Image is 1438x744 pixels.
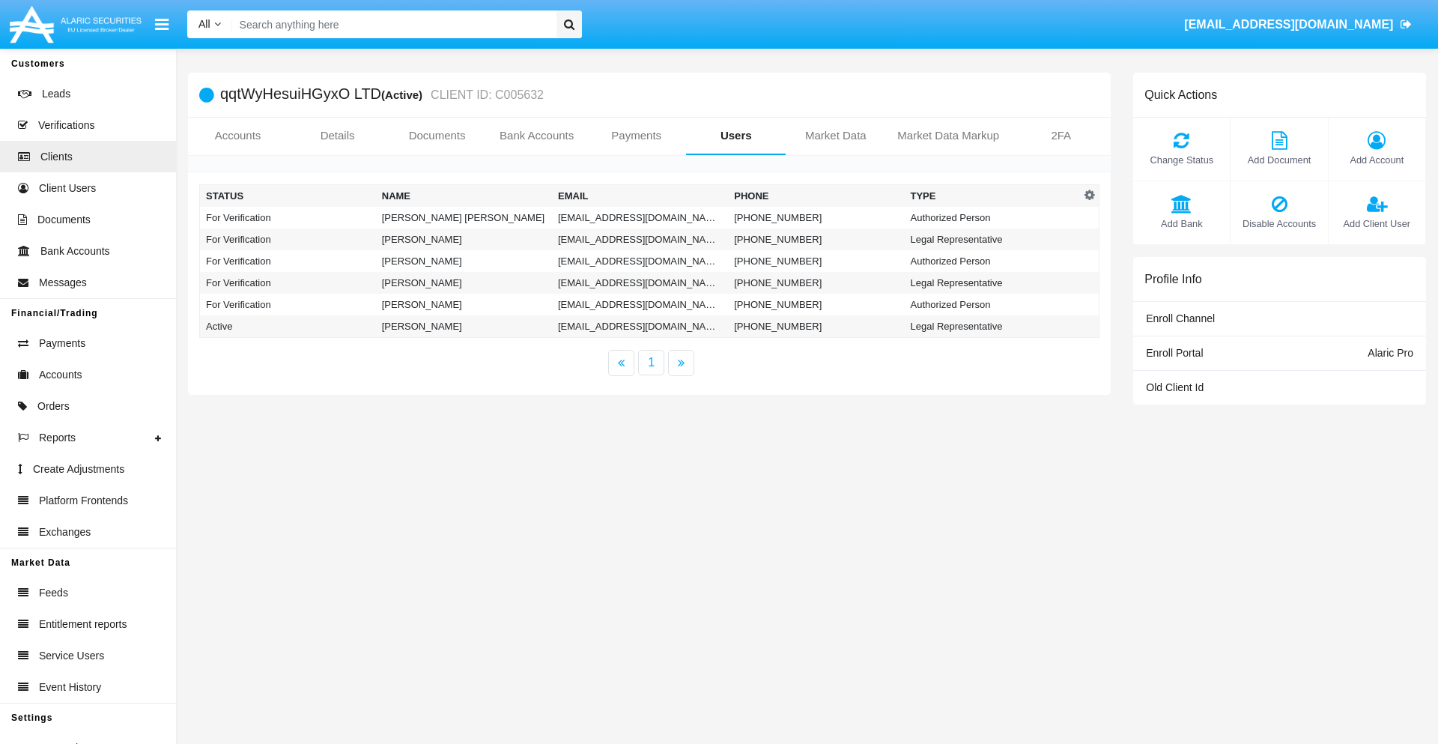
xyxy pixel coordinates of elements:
[1238,217,1320,231] span: Disable Accounts
[1238,153,1320,167] span: Add Document
[586,118,686,154] a: Payments
[552,185,728,208] th: Email
[37,399,70,414] span: Orders
[39,617,127,632] span: Entitlement reports
[1336,153,1418,167] span: Add Account
[1141,153,1222,167] span: Change Status
[728,185,904,208] th: Phone
[552,294,728,315] td: [EMAIL_ADDRESS][DOMAIN_NAME]
[288,118,387,154] a: Details
[387,118,487,154] a: Documents
[885,118,1011,154] a: Market Data Markup
[552,250,728,272] td: [EMAIL_ADDRESS][DOMAIN_NAME]
[1144,88,1217,102] h6: Quick Actions
[905,294,1081,315] td: Authorized Person
[1336,217,1418,231] span: Add Client User
[728,294,904,315] td: [PHONE_NUMBER]
[905,272,1081,294] td: Legal Representative
[187,16,232,32] a: All
[1146,381,1204,393] span: Old Client Id
[188,350,1111,376] nav: paginator
[39,585,68,601] span: Feeds
[728,315,904,338] td: [PHONE_NUMBER]
[552,315,728,338] td: [EMAIL_ADDRESS][DOMAIN_NAME]
[42,86,70,102] span: Leads
[728,272,904,294] td: [PHONE_NUMBER]
[1144,272,1201,286] h6: Profile Info
[39,524,91,540] span: Exchanges
[7,2,144,46] img: Logo image
[39,181,96,196] span: Client Users
[200,294,376,315] td: For Verification
[1146,347,1203,359] span: Enroll Portal
[200,207,376,229] td: For Verification
[200,315,376,338] td: Active
[376,294,552,315] td: [PERSON_NAME]
[39,680,101,695] span: Event History
[200,185,376,208] th: Status
[1141,217,1222,231] span: Add Bank
[905,207,1081,229] td: Authorized Person
[905,229,1081,250] td: Legal Representative
[1368,347,1413,359] span: Alaric Pro
[786,118,885,154] a: Market Data
[376,250,552,272] td: [PERSON_NAME]
[427,89,544,101] small: CLIENT ID: C005632
[198,18,210,30] span: All
[905,250,1081,272] td: Authorized Person
[728,229,904,250] td: [PHONE_NUMBER]
[728,250,904,272] td: [PHONE_NUMBER]
[220,86,544,103] h5: qqtWyHesuiHGyxO LTD
[487,118,586,154] a: Bank Accounts
[200,272,376,294] td: For Verification
[1011,118,1111,154] a: 2FA
[40,149,73,165] span: Clients
[376,207,552,229] td: [PERSON_NAME] [PERSON_NAME]
[381,86,427,103] div: (Active)
[200,250,376,272] td: For Verification
[905,315,1081,338] td: Legal Representative
[1146,312,1215,324] span: Enroll Channel
[376,315,552,338] td: [PERSON_NAME]
[39,367,82,383] span: Accounts
[232,10,551,38] input: Search
[200,229,376,250] td: For Verification
[39,275,87,291] span: Messages
[376,185,552,208] th: Name
[39,336,85,351] span: Payments
[376,272,552,294] td: [PERSON_NAME]
[905,185,1081,208] th: Type
[552,207,728,229] td: [EMAIL_ADDRESS][DOMAIN_NAME]
[188,118,288,154] a: Accounts
[552,272,728,294] td: [EMAIL_ADDRESS][DOMAIN_NAME]
[552,229,728,250] td: [EMAIL_ADDRESS][DOMAIN_NAME]
[686,118,786,154] a: Users
[37,212,91,228] span: Documents
[728,207,904,229] td: [PHONE_NUMBER]
[33,462,124,477] span: Create Adjustments
[39,430,76,446] span: Reports
[376,229,552,250] td: [PERSON_NAME]
[39,493,128,509] span: Platform Frontends
[1177,4,1419,46] a: [EMAIL_ADDRESS][DOMAIN_NAME]
[40,244,110,259] span: Bank Accounts
[39,648,104,664] span: Service Users
[1184,18,1393,31] span: [EMAIL_ADDRESS][DOMAIN_NAME]
[38,118,94,133] span: Verifications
